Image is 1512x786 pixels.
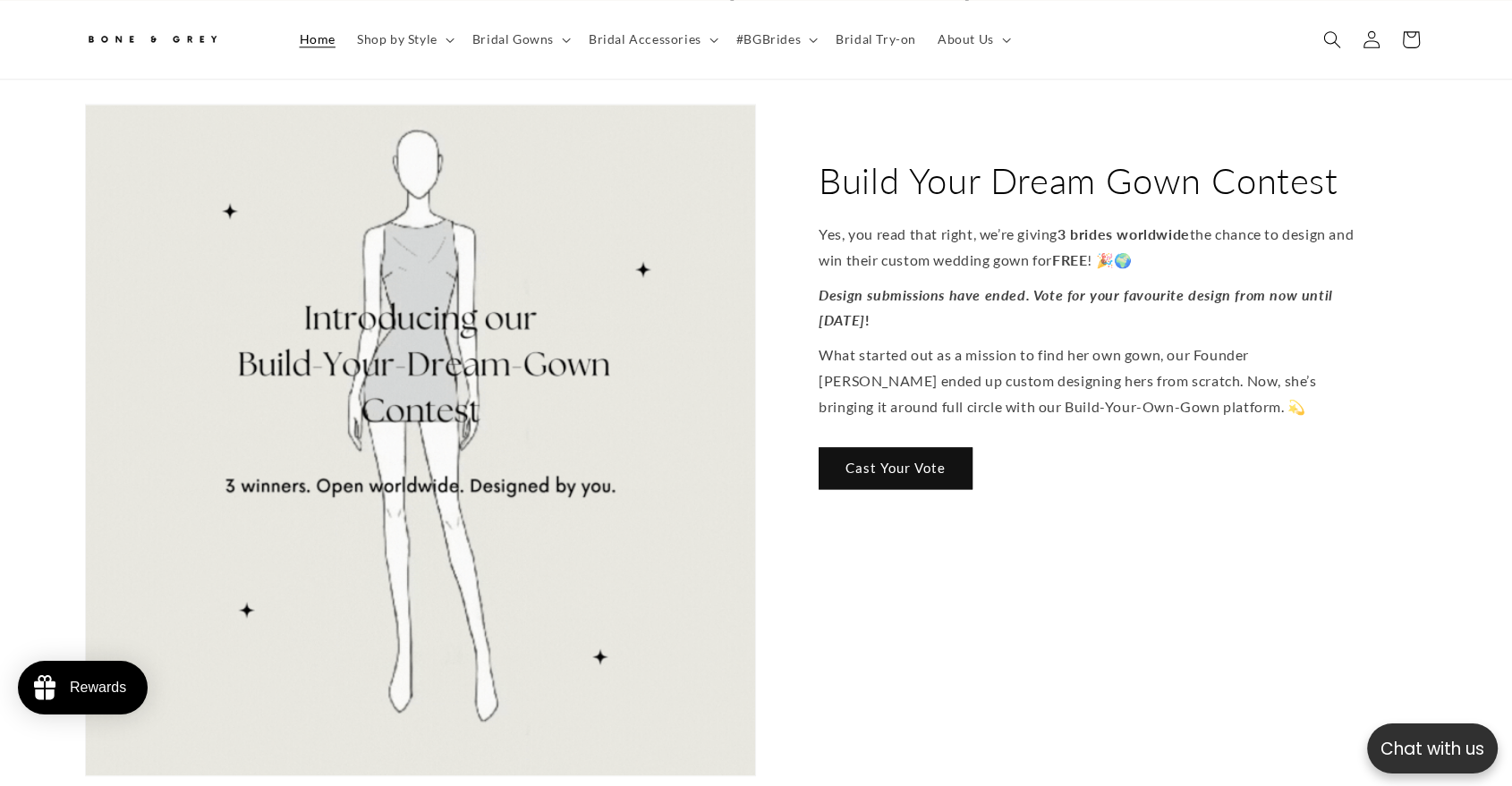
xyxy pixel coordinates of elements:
[819,157,1338,204] h2: Build Your Dream Gown Contest
[819,342,1364,419] p: What started out as a mission to find her own gown, our Founder [PERSON_NAME] ended up custom des...
[70,680,126,696] div: Rewards
[726,21,825,58] summary: #BGBrides
[1312,20,1352,59] summary: Search
[472,31,554,47] span: Bridal Gowns
[289,21,346,58] a: Home
[865,311,871,328] strong: !
[578,21,726,58] summary: Bridal Accessories
[1052,250,1087,267] strong: FREE
[300,31,336,47] span: Home
[1058,225,1190,242] strong: 3 brides worldwide
[938,31,994,47] span: About Us
[589,31,701,47] span: Bridal Accessories
[819,446,973,488] a: Cast Your Vote
[85,25,219,55] img: Bone and Grey Bridal
[1367,723,1498,773] button: Open chatbox
[825,21,927,58] a: Bridal Try-on
[1367,736,1498,762] p: Chat with us
[86,105,755,775] img: Bone & Grey Bridal Build Your Dream Gown Contest
[79,18,271,61] a: Bone and Grey Bridal
[736,31,801,47] span: #BGBrides
[357,31,437,47] span: Shop by Style
[346,21,462,58] summary: Shop by Style
[819,222,1364,274] p: Yes, you read that right, we’re giving the chance to design and win their custom wedding gown for...
[819,285,1333,328] strong: Design submissions have ended. Vote for your favourite design from now until [DATE]
[927,21,1018,58] summary: About Us
[836,31,916,47] span: Bridal Try-on
[462,21,578,58] summary: Bridal Gowns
